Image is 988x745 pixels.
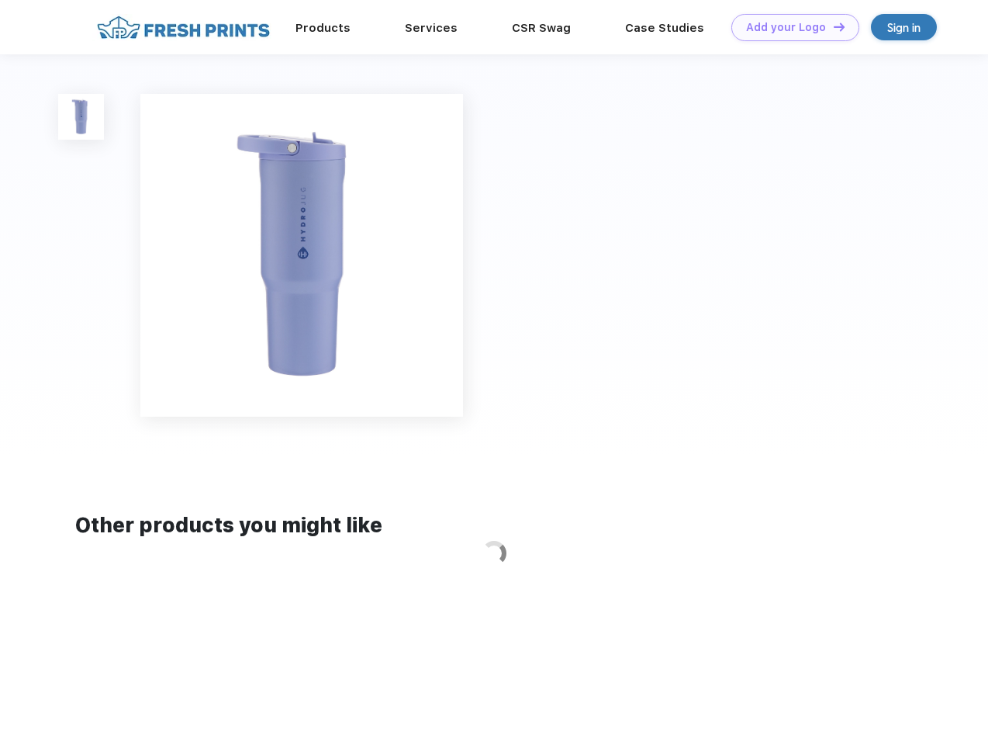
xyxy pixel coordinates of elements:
[746,21,826,34] div: Add your Logo
[295,21,351,35] a: Products
[75,511,912,541] div: Other products you might like
[58,94,104,140] img: func=resize&h=100
[834,23,845,31] img: DT
[887,19,921,36] div: Sign in
[92,14,275,41] img: fo%20logo%202.webp
[871,14,937,40] a: Sign in
[140,94,463,417] img: func=resize&h=640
